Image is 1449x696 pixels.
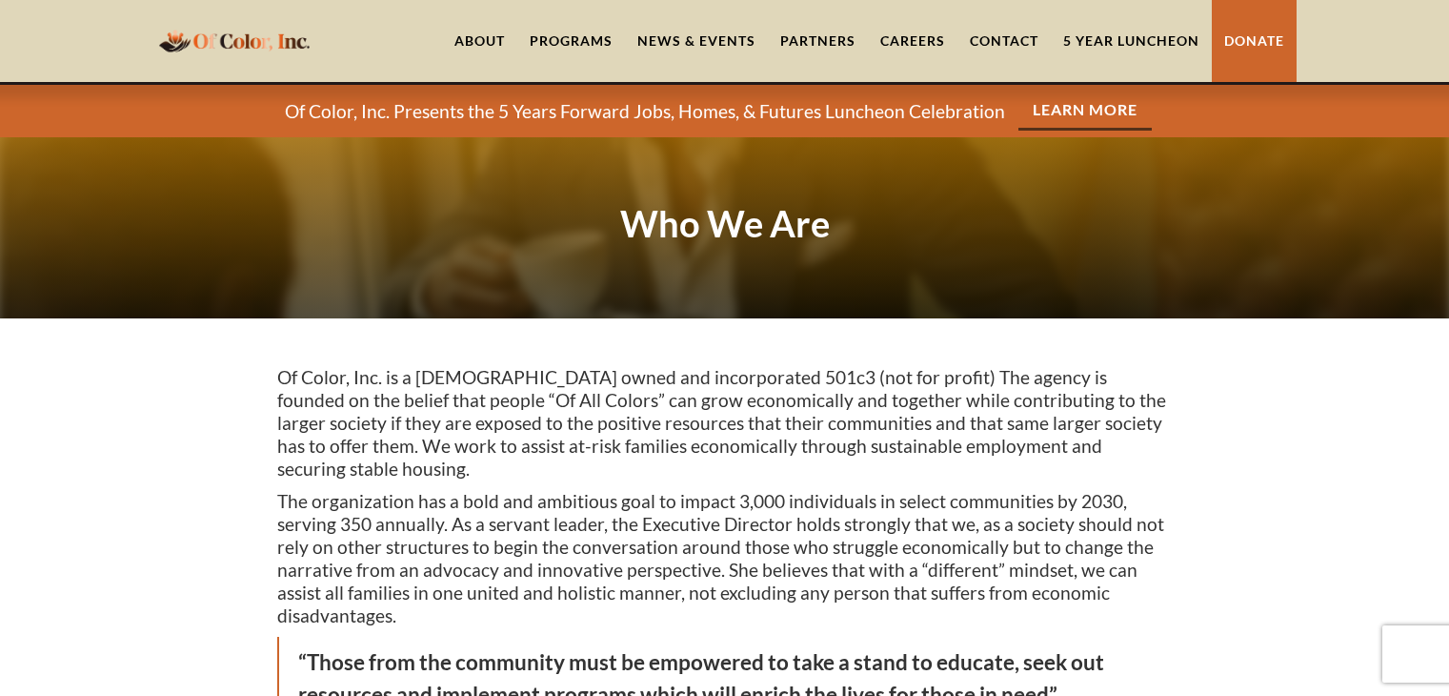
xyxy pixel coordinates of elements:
[620,201,830,245] strong: Who We Are
[1018,92,1152,131] a: Learn More
[285,100,1005,123] p: Of Color, Inc. Presents the 5 Years Forward Jobs, Homes, & Futures Luncheon Celebration
[277,490,1173,627] p: The organization has a bold and ambitious goal to impact 3,000 individuals in select communities ...
[277,366,1173,481] p: Of Color, Inc. is a [DEMOGRAPHIC_DATA] owned and incorporated 501c3 (not for profit) The agency i...
[530,31,613,51] div: Programs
